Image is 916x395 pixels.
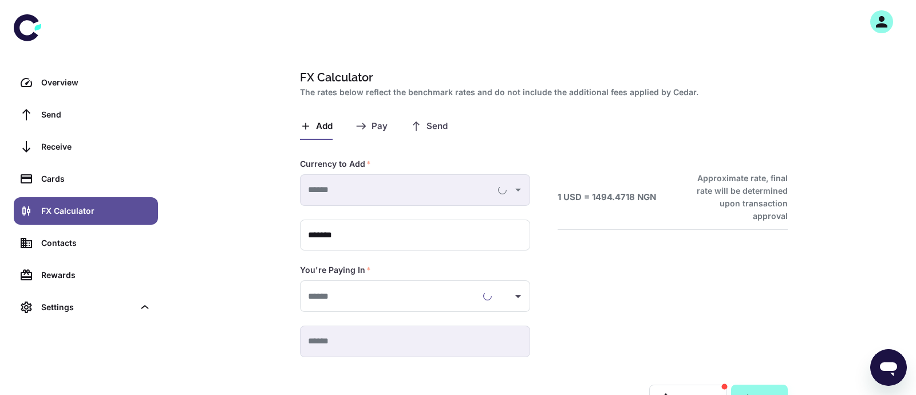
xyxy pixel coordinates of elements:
[316,121,333,132] span: Add
[300,158,371,170] label: Currency to Add
[14,165,158,193] a: Cards
[14,261,158,289] a: Rewards
[372,121,388,132] span: Pay
[41,108,151,121] div: Send
[41,140,151,153] div: Receive
[14,133,158,161] a: Receive
[41,76,151,89] div: Overview
[14,229,158,257] a: Contacts
[14,294,158,321] div: Settings
[870,349,907,386] iframe: Button to launch messaging window
[41,301,134,314] div: Settings
[510,288,526,304] button: Open
[41,173,151,185] div: Cards
[300,264,371,276] label: You're Paying In
[427,121,448,132] span: Send
[684,172,788,222] h6: Approximate rate, final rate will be determined upon transaction approval
[558,191,656,204] h6: 1 USD = 1494.4718 NGN
[14,69,158,96] a: Overview
[300,69,783,86] h1: FX Calculator
[41,269,151,281] div: Rewards
[41,205,151,217] div: FX Calculator
[41,237,151,249] div: Contacts
[14,197,158,225] a: FX Calculator
[300,86,783,99] h2: The rates below reflect the benchmark rates and do not include the additional fees applied by Cedar.
[14,101,158,128] a: Send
